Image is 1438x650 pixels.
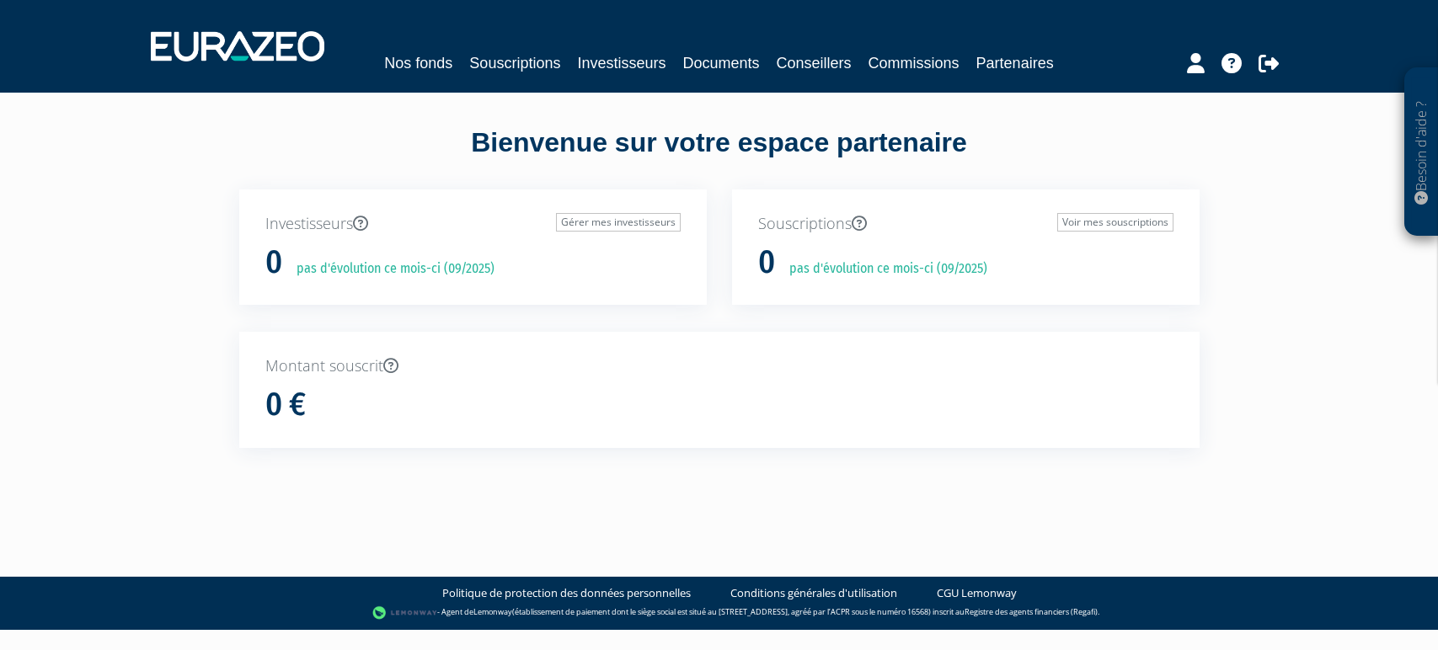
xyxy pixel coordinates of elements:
[577,51,666,75] a: Investisseurs
[869,51,960,75] a: Commissions
[469,51,560,75] a: Souscriptions
[682,51,759,75] a: Documents
[265,213,681,235] p: Investisseurs
[556,213,681,232] a: Gérer mes investisseurs
[372,605,437,621] img: logo-lemonway.png
[17,605,1421,621] div: - Agent de (établissement de paiement dont le siège social est situé au [STREET_ADDRESS], agréé p...
[384,51,452,75] a: Nos fonds
[777,51,852,75] a: Conseillers
[265,245,282,280] h1: 0
[976,51,1054,75] a: Partenaires
[1412,77,1431,228] p: Besoin d'aide ?
[965,606,1098,617] a: Registre des agents financiers (Regafi)
[151,31,324,61] img: 1732889491-logotype_eurazeo_blanc_rvb.png
[285,259,494,279] p: pas d'évolution ce mois-ci (09/2025)
[730,585,897,601] a: Conditions générales d'utilisation
[778,259,987,279] p: pas d'évolution ce mois-ci (09/2025)
[758,213,1173,235] p: Souscriptions
[1057,213,1173,232] a: Voir mes souscriptions
[473,606,512,617] a: Lemonway
[265,387,306,423] h1: 0 €
[937,585,1017,601] a: CGU Lemonway
[265,355,1173,377] p: Montant souscrit
[758,245,775,280] h1: 0
[442,585,691,601] a: Politique de protection des données personnelles
[227,124,1212,189] div: Bienvenue sur votre espace partenaire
